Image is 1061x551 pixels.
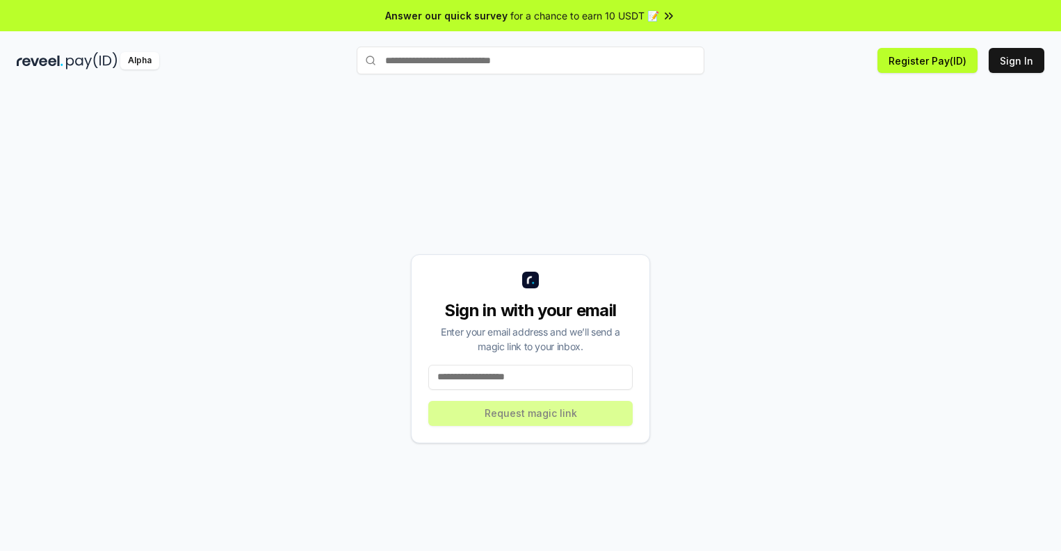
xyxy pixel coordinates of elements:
img: logo_small [522,272,539,288]
div: Alpha [120,52,159,69]
button: Register Pay(ID) [877,48,978,73]
span: for a chance to earn 10 USDT 📝 [510,8,659,23]
button: Sign In [989,48,1044,73]
div: Enter your email address and we’ll send a magic link to your inbox. [428,324,633,354]
img: pay_id [66,52,118,69]
span: Answer our quick survey [385,8,508,23]
img: reveel_dark [17,52,63,69]
div: Sign in with your email [428,299,633,322]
